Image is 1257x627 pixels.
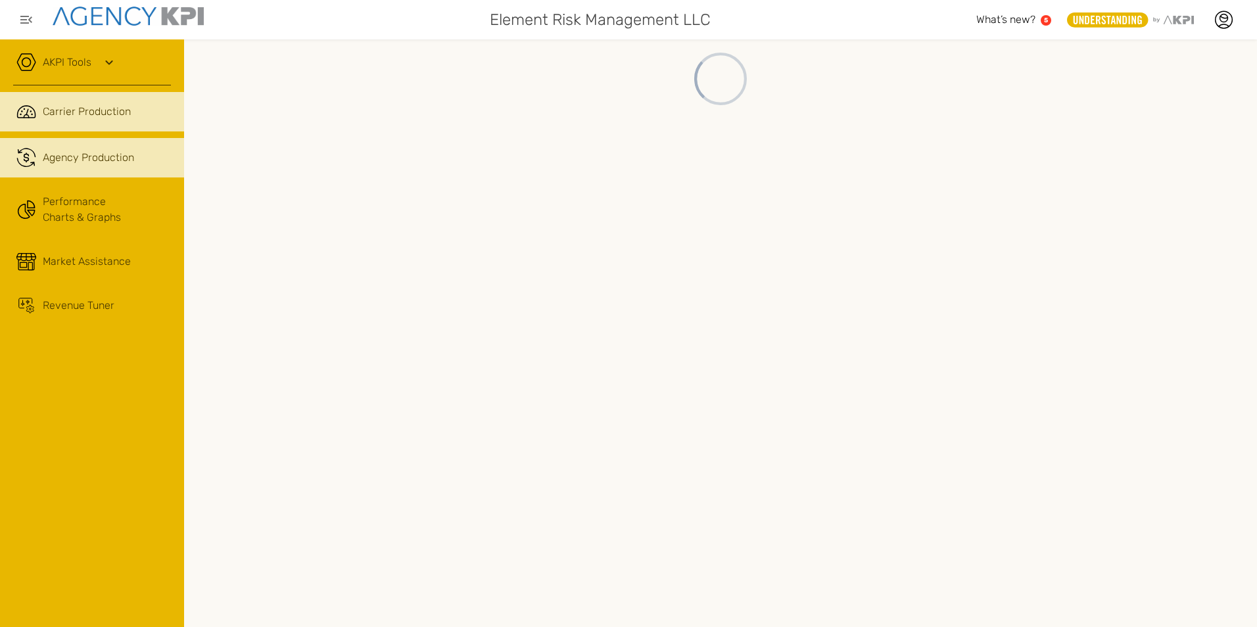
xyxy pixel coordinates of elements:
[43,104,131,120] span: Carrier Production
[43,254,131,269] div: Market Assistance
[43,55,91,70] a: AKPI Tools
[43,150,134,166] div: Agency Production
[43,298,114,313] div: Revenue Tuner
[1044,16,1048,24] text: 5
[976,13,1035,26] span: What’s new?
[53,7,204,26] img: agencykpi-logo-550x69-2d9e3fa8.png
[1041,15,1051,26] a: 5
[490,8,711,32] span: Element Risk Management LLC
